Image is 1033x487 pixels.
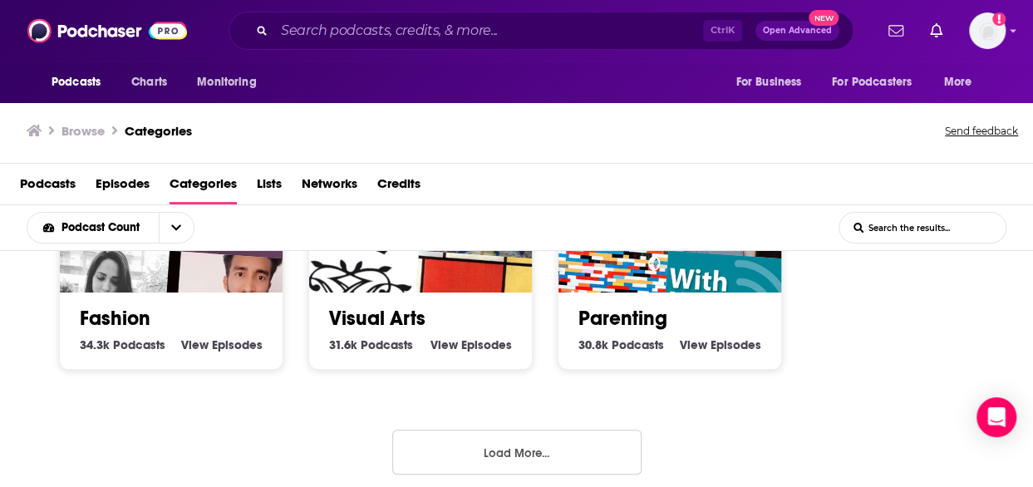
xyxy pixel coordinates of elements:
span: Charts [131,71,167,94]
a: Charts [121,66,177,98]
a: Show notifications dropdown [923,17,949,45]
span: Logged in as aridings [969,12,1006,49]
span: Podcasts [113,337,165,352]
span: For Podcasters [832,71,912,94]
button: Show profile menu [969,12,1006,49]
button: open menu [185,66,278,98]
a: View Fashion Episodes [181,337,263,352]
span: Podcasts [361,337,413,352]
span: Podcasts [52,71,101,94]
span: Open Advanced [763,27,832,35]
a: View Visual Arts Episodes [430,337,512,352]
span: Episodes [711,337,761,352]
input: Search podcasts, credits, & more... [274,17,703,44]
button: open menu [159,213,194,243]
div: Search podcasts, credits, & more... [229,12,853,50]
span: View [680,337,707,352]
button: open menu [27,222,159,234]
button: open menu [932,66,993,98]
span: New [809,10,839,26]
span: Monitoring [197,71,256,94]
button: open menu [821,66,936,98]
a: View Parenting Episodes [680,337,761,352]
div: Open Intercom Messenger [976,397,1016,437]
a: 31.6k Visual Arts Podcasts [329,337,413,352]
a: Lists [257,170,282,204]
button: open menu [724,66,822,98]
button: open menu [40,66,122,98]
a: 34.3k Fashion Podcasts [80,337,165,352]
a: Categories [170,170,237,204]
span: 31.6k [329,337,357,352]
a: Visual Arts [329,306,425,331]
a: Podcasts [20,170,76,204]
h3: Browse [61,123,105,139]
a: Fashion [80,306,150,331]
button: Load More... [392,430,642,475]
a: Show notifications dropdown [882,17,910,45]
span: Podcast Count [61,222,145,234]
span: Podcasts [612,337,664,352]
button: Open AdvancedNew [755,21,839,41]
img: User Profile [969,12,1006,49]
a: Credits [377,170,421,204]
span: View [181,337,209,352]
img: Podchaser - Follow, Share and Rate Podcasts [27,15,187,47]
a: 30.8k Parenting Podcasts [578,337,664,352]
span: Ctrl K [703,20,742,42]
span: Episodes [461,337,512,352]
svg: Add a profile image [992,12,1006,26]
h2: Choose List sort [27,212,220,243]
span: View [430,337,458,352]
span: Episodes [212,337,263,352]
span: More [944,71,972,94]
a: Episodes [96,170,150,204]
a: Categories [125,123,192,139]
span: For Business [735,71,801,94]
span: 34.3k [80,337,110,352]
a: Networks [302,170,357,204]
a: Parenting [578,306,667,331]
button: Send feedback [940,120,1023,143]
span: 30.8k [578,337,608,352]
